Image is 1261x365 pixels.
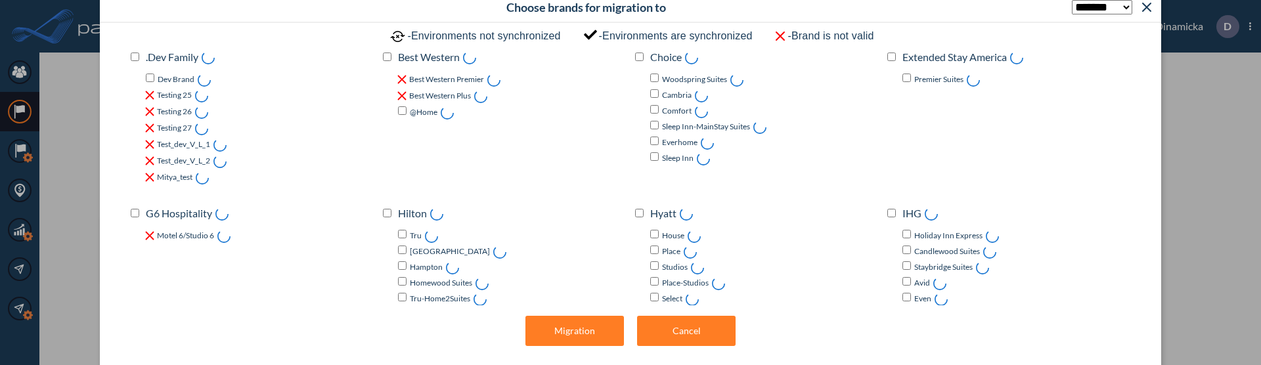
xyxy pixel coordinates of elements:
label: Hyatt [650,205,676,221]
label: Everhome [662,137,697,148]
label: Staybridge Suites [914,261,973,273]
label: Dev Brand [158,74,194,85]
label: Homewood Suites [410,277,472,289]
label: Motel 6/Studio 6 [157,230,214,242]
label: Place-Studios [662,277,709,289]
label: @Home [410,106,437,118]
label: Sleep Inn [662,152,694,164]
label: G6 Hospitality [146,205,212,221]
label: Testing 27 [157,122,192,134]
label: Best Western [398,49,460,65]
label: Testing 25 [157,89,192,101]
label: Test_dev_V_L_2 [157,155,210,167]
button: Cancel [637,316,736,346]
label: Test_dev_V_L_1 [157,139,210,150]
label: Tru-Home2Suites [410,293,470,305]
label: Comfort [662,105,692,117]
button: Migration [525,316,624,346]
label: Place [662,246,680,257]
label: Extended Stay America [902,49,1007,65]
label: Hilton [398,205,427,221]
label: Woodspring Suites [662,74,727,85]
label: Avid [914,277,930,289]
label: Holiday Inn Express [914,230,983,242]
label: Mitya_test [157,171,192,183]
label: .Dev Family [146,49,198,65]
label: Hampton [410,261,443,273]
label: Sleep Inn-MainStay Suites [662,121,750,133]
label: Candlewood Suites [914,246,980,257]
label: Tru [410,230,422,242]
label: Testing 26 [157,106,192,118]
label: Choice [650,49,682,65]
label: IHG [902,205,921,221]
label: Select [662,293,682,305]
label: Best Western Plus [409,90,471,102]
label: Even [914,293,931,305]
label: Best Western Premier [409,74,484,85]
label: Premier Suites [914,74,963,85]
label: Studios [662,261,688,273]
label: House [662,230,684,242]
label: Cambria [662,89,692,101]
label: [GEOGRAPHIC_DATA] [410,246,490,257]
